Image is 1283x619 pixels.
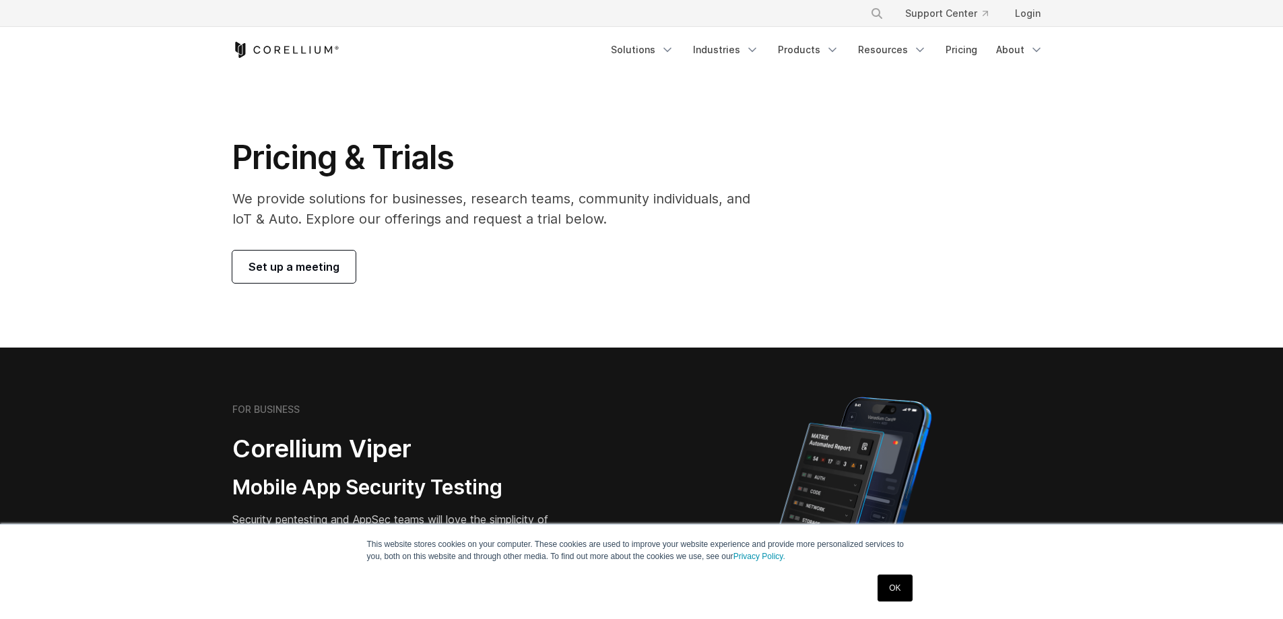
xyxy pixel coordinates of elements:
a: Solutions [603,38,682,62]
a: Privacy Policy. [733,552,785,561]
a: Set up a meeting [232,251,356,283]
p: We provide solutions for businesses, research teams, community individuals, and IoT & Auto. Explo... [232,189,769,229]
h2: Corellium Viper [232,434,577,464]
a: Login [1004,1,1051,26]
div: Navigation Menu [603,38,1051,62]
p: This website stores cookies on your computer. These cookies are used to improve your website expe... [367,538,917,562]
a: About [988,38,1051,62]
button: Search [865,1,889,26]
a: Products [770,38,847,62]
a: Resources [850,38,935,62]
a: Pricing [937,38,985,62]
h1: Pricing & Trials [232,137,769,178]
a: OK [878,575,912,601]
span: Set up a meeting [249,259,339,275]
a: Corellium Home [232,42,339,58]
h6: FOR BUSINESS [232,403,300,416]
a: Support Center [894,1,999,26]
p: Security pentesting and AppSec teams will love the simplicity of automated report generation comb... [232,511,577,560]
div: Navigation Menu [854,1,1051,26]
a: Industries [685,38,767,62]
h3: Mobile App Security Testing [232,475,577,500]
